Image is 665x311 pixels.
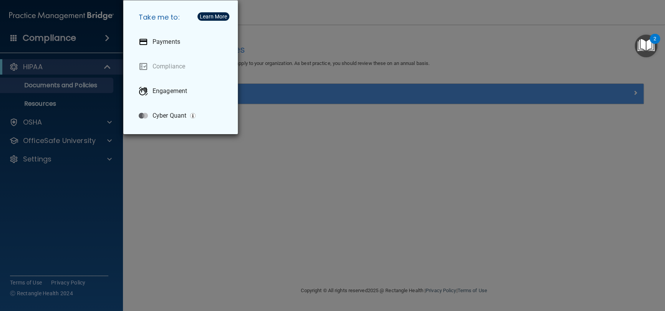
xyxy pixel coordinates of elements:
[200,14,227,19] div: Learn More
[153,38,180,46] p: Payments
[133,105,232,126] a: Cyber Quant
[153,87,187,95] p: Engagement
[133,7,232,28] h5: Take me to:
[653,39,656,49] div: 2
[197,12,229,21] button: Learn More
[635,35,657,57] button: Open Resource Center, 2 new notifications
[133,80,232,102] a: Engagement
[133,56,232,77] a: Compliance
[153,112,186,120] p: Cyber Quant
[133,31,232,53] a: Payments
